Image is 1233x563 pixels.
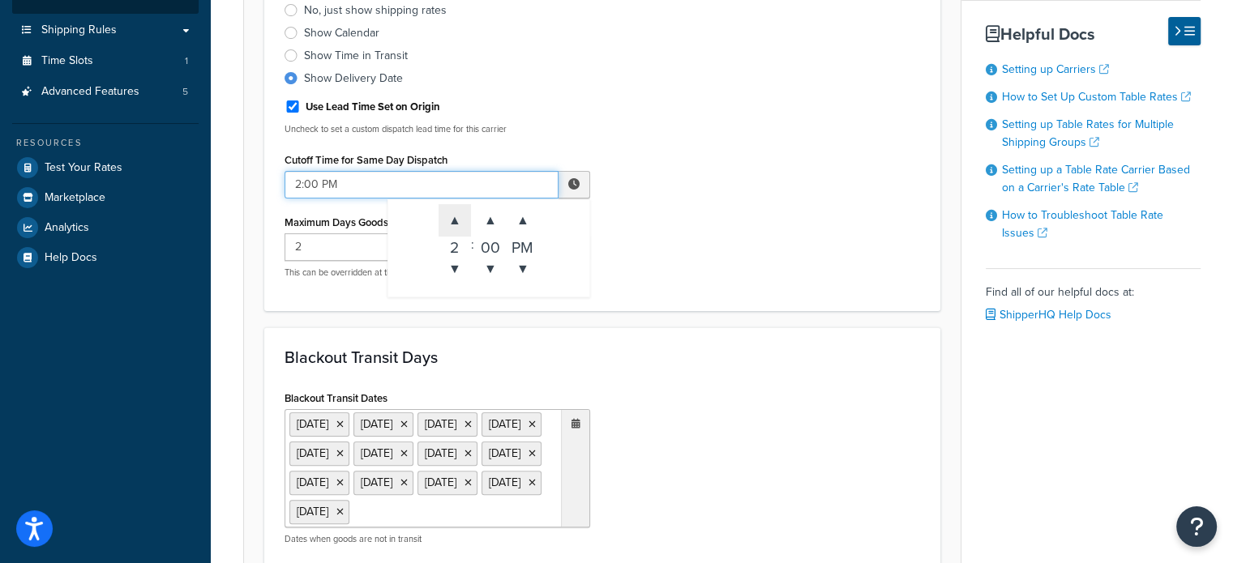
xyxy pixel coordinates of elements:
[482,441,542,466] li: [DATE]
[417,471,477,495] li: [DATE]
[474,204,507,237] span: ▲
[507,204,539,237] span: ▲
[41,85,139,99] span: Advanced Features
[182,85,188,99] span: 5
[1002,207,1163,241] a: How to Troubleshoot Table Rate Issues
[45,221,89,235] span: Analytics
[12,213,199,242] a: Analytics
[41,23,117,37] span: Shipping Rules
[439,204,471,237] span: ▲
[12,46,199,76] li: Time Slots
[289,471,349,495] li: [DATE]
[12,15,199,45] a: Shipping Rules
[507,237,539,253] div: PM
[353,471,413,495] li: [DATE]
[285,392,387,404] label: Blackout Transit Dates
[304,2,447,19] div: No, just show shipping rates
[45,161,122,175] span: Test Your Rates
[353,412,413,437] li: [DATE]
[304,48,408,64] div: Show Time in Transit
[285,533,590,545] p: Dates when goods are not in transit
[185,54,188,68] span: 1
[304,70,403,87] div: Show Delivery Date
[12,136,199,150] div: Resources
[474,253,507,285] span: ▼
[306,100,440,114] label: Use Lead Time Set on Origin
[1002,61,1109,78] a: Setting up Carriers
[986,268,1201,326] div: Find all of our helpful docs at:
[285,123,590,135] p: Uncheck to set a custom dispatch lead time for this carrier
[12,183,199,212] a: Marketplace
[507,253,539,285] span: ▼
[986,306,1111,323] a: ShipperHQ Help Docs
[353,441,413,466] li: [DATE]
[417,412,477,437] li: [DATE]
[482,412,542,437] li: [DATE]
[1002,88,1191,105] a: How to Set Up Custom Table Rates
[45,191,105,205] span: Marketplace
[12,153,199,182] a: Test Your Rates
[285,216,469,228] label: Maximum Days Goods Can Be in Transit
[1002,116,1174,151] a: Setting up Table Rates for Multiple Shipping Groups
[289,500,349,524] li: [DATE]
[304,25,379,41] div: Show Calendar
[45,251,97,265] span: Help Docs
[12,243,199,272] a: Help Docs
[285,154,447,166] label: Cutoff Time for Same Day Dispatch
[12,77,199,107] a: Advanced Features5
[986,25,1201,43] h3: Helpful Docs
[12,77,199,107] li: Advanced Features
[474,237,507,253] div: 00
[1002,161,1190,196] a: Setting up a Table Rate Carrier Based on a Carrier's Rate Table
[285,267,590,279] p: This can be overridden at the shipping group level
[439,237,471,253] div: 2
[12,46,199,76] a: Time Slots1
[41,54,93,68] span: Time Slots
[417,441,477,466] li: [DATE]
[471,204,474,285] div: :
[289,441,349,466] li: [DATE]
[1168,17,1201,45] button: Hide Help Docs
[482,471,542,495] li: [DATE]
[439,253,471,285] span: ▼
[1176,506,1217,547] button: Open Resource Center
[289,412,349,437] li: [DATE]
[285,348,920,366] h3: Blackout Transit Days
